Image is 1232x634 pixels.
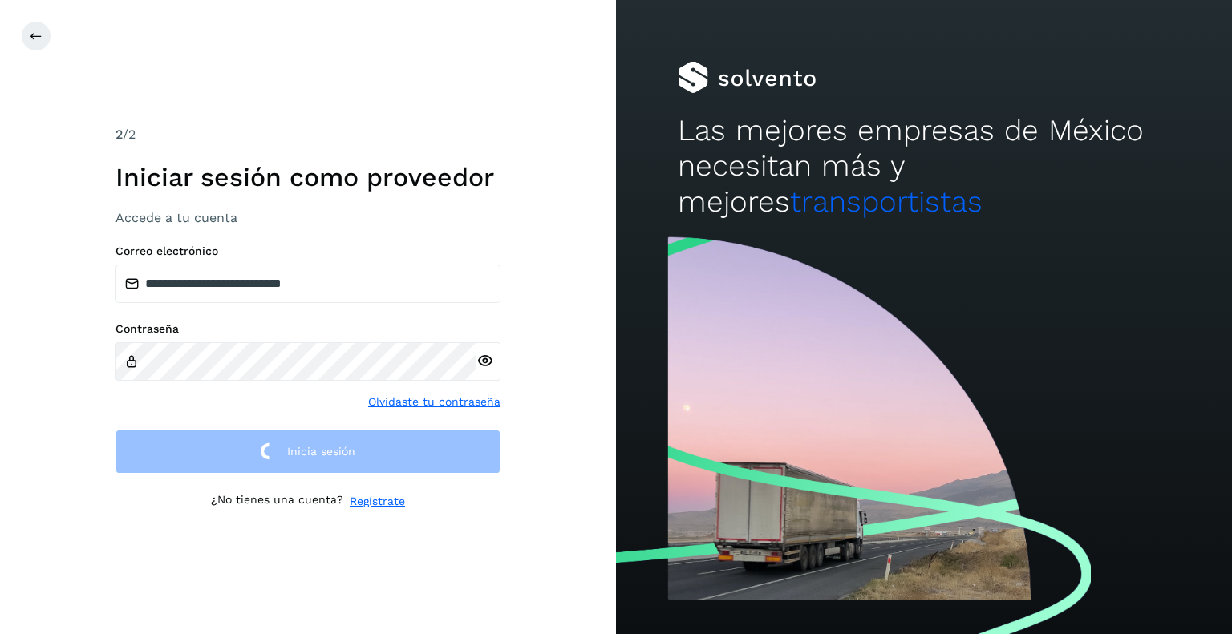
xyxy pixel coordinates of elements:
span: transportistas [790,184,983,219]
a: Regístrate [350,493,405,510]
span: Inicia sesión [287,446,355,457]
h3: Accede a tu cuenta [115,210,500,225]
span: 2 [115,127,123,142]
a: Olvidaste tu contraseña [368,394,500,410]
div: /2 [115,125,500,144]
button: Inicia sesión [115,430,500,474]
h2: Las mejores empresas de México necesitan más y mejores [678,113,1170,220]
h1: Iniciar sesión como proveedor [115,162,500,192]
p: ¿No tienes una cuenta? [211,493,343,510]
label: Correo electrónico [115,244,500,258]
label: Contraseña [115,322,500,336]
